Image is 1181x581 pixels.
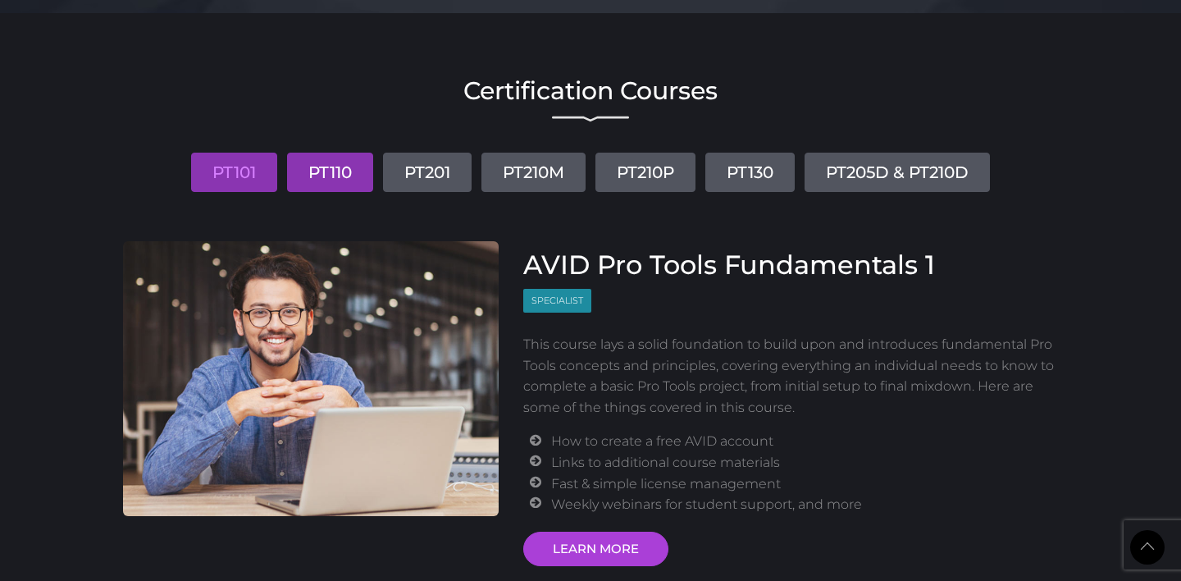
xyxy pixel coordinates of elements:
[1130,530,1165,565] a: Back to Top
[705,153,795,192] a: PT130
[123,241,499,516] img: AVID Pro Tools Fundamentals 1 Course
[551,431,1058,452] li: How to create a free AVID account
[523,334,1059,418] p: This course lays a solid foundation to build upon and introduces fundamental Pro Tools concepts a...
[552,116,629,122] img: decorative line
[523,249,1059,281] h3: AVID Pro Tools Fundamentals 1
[551,494,1058,515] li: Weekly webinars for student support, and more
[481,153,586,192] a: PT210M
[805,153,990,192] a: PT205D & PT210D
[595,153,695,192] a: PT210P
[383,153,472,192] a: PT201
[523,289,591,313] span: Specialist
[123,79,1058,103] h2: Certification Courses
[191,153,277,192] a: PT101
[551,473,1058,495] li: Fast & simple license management
[523,532,668,566] a: LEARN MORE
[287,153,373,192] a: PT110
[551,452,1058,473] li: Links to additional course materials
